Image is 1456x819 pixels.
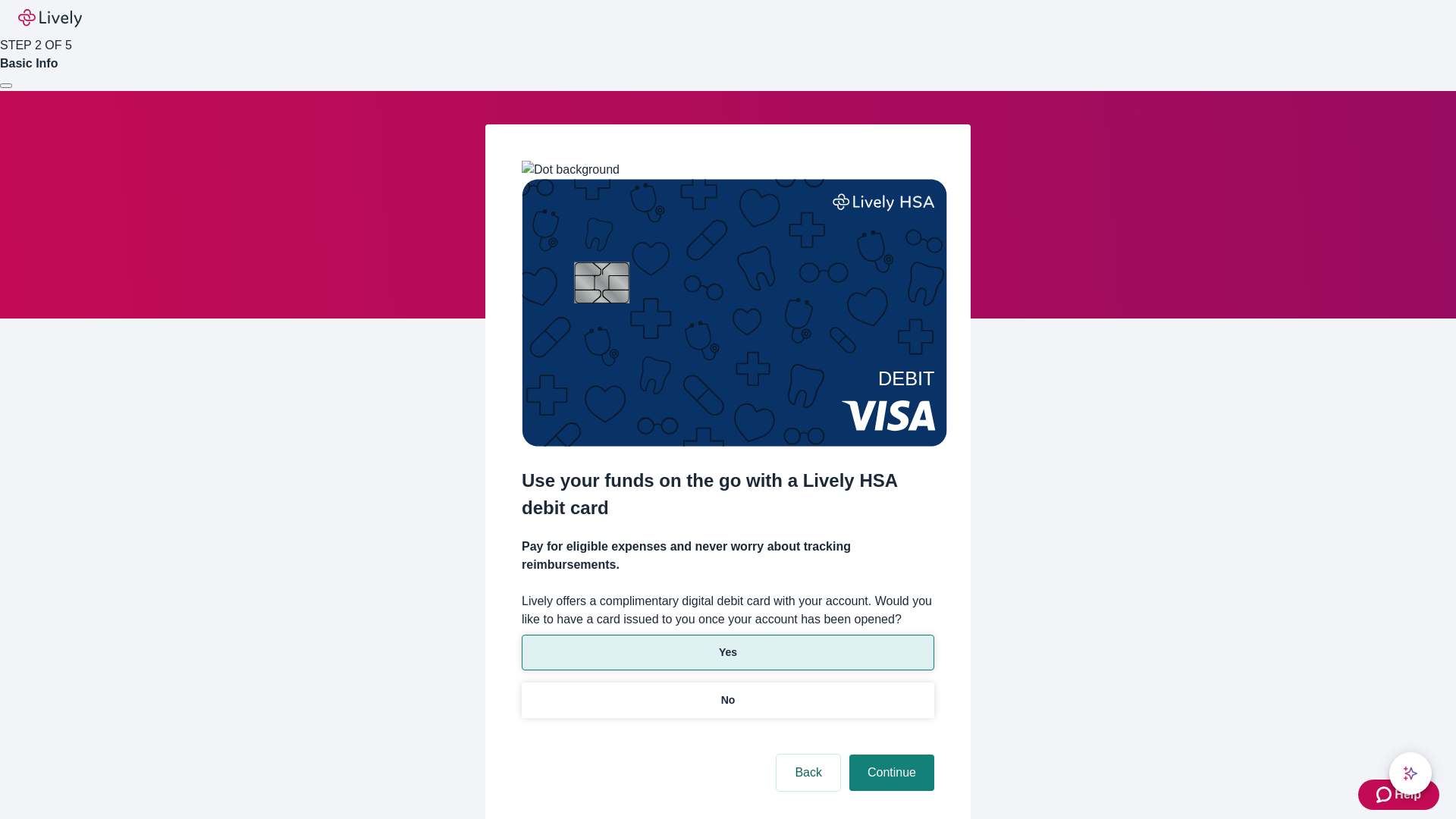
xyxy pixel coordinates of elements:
[522,179,947,447] img: Debit card
[777,755,840,791] button: Back
[1395,786,1421,804] span: Help
[522,635,934,670] button: Yes
[849,755,934,791] button: Continue
[522,538,934,574] h4: Pay for eligible expenses and never worry about tracking reimbursements.
[721,692,736,708] p: No
[522,161,620,179] img: Dot background
[522,592,934,629] label: Lively offers a complimentary digital debit card with your account. Would you like to have a card...
[522,682,934,718] button: No
[1358,780,1439,810] button: Zendesk support iconHelp
[18,9,82,27] img: Lively
[1389,752,1432,795] button: chat
[719,645,737,661] p: Yes
[1403,766,1418,781] svg: Lively AI Assistant
[522,467,934,522] h2: Use your funds on the go with a Lively HSA debit card
[1376,786,1395,804] svg: Zendesk support icon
